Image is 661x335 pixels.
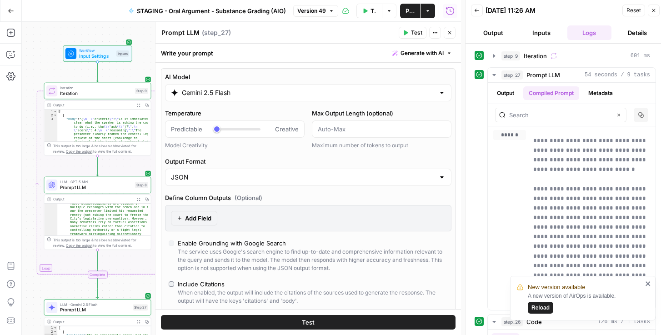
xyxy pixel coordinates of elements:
[297,7,326,15] span: Version 49
[53,319,132,324] div: Output
[178,248,448,272] div: The service uses Google's search engine to find up-to-date and comprehensive information relevant...
[123,4,291,18] button: STAGING - Oral Argument - Substance Grading (AIO)
[488,83,656,310] div: 54 seconds / 9 tasks
[178,239,286,248] div: Enable Grounding with Google Search
[169,281,174,287] input: Include CitationsWhen enabled, the output will include the citations of the sources used to gener...
[401,49,444,57] span: Generate with AI
[53,143,148,154] div: This output is too large & has been abbreviated for review. to view the full content.
[44,271,151,279] div: Complete
[631,52,650,60] span: 601 ms
[165,193,451,202] label: Define Column Outputs
[53,196,132,202] div: Output
[79,48,113,53] span: Workflow
[53,102,132,108] div: Output
[235,193,262,202] span: (Optional)
[44,330,57,334] div: 2
[171,173,435,182] input: JSON
[488,49,656,63] button: 601 ms
[302,318,315,327] span: Test
[488,68,656,82] button: 54 seconds / 9 tasks
[161,28,200,37] textarea: Prompt LLM
[88,271,107,279] div: Complete
[523,86,579,100] button: Compiled Prompt
[202,28,231,37] span: ( step_27 )
[615,25,660,40] button: Details
[501,70,523,80] span: step_27
[171,125,202,134] span: Predictable
[165,141,305,150] div: Model Creativity
[137,6,286,15] span: STAGING - Oral Argument - Substance Grading (AIO)
[171,211,217,225] button: Add Field
[53,113,57,117] span: Toggle code folding, rows 2 through 4
[509,110,611,120] input: Search
[312,141,451,150] div: Maximum number of tokens to output
[96,62,99,82] g: Edge from start to step_9
[399,27,426,39] button: Test
[60,90,132,97] span: Iteration
[371,6,377,15] span: Test Data
[293,5,338,17] button: Version 49
[626,6,641,15] span: Reset
[165,157,451,166] label: Output Format
[519,25,564,40] button: Inputs
[400,4,420,18] button: Publish
[60,306,130,313] span: Prompt LLM
[60,301,130,307] span: LLM · Gemini 2.5 Flash
[96,278,99,298] g: Edge from step_9-iteration-end to step_27
[491,86,520,100] button: Output
[531,304,550,312] span: Reload
[645,280,651,287] button: close
[44,177,151,250] div: LLM · GPT-5 MiniPrompt LLMStep 8Output Those acknowledgements are evident in multiple exchanges w...
[66,150,92,154] span: Copy the output
[66,244,92,248] span: Copy the output
[528,283,585,292] span: New version available
[60,179,132,185] span: LLM · GPT-5 Mini
[312,109,451,118] label: Max Output Length (optional)
[406,6,415,15] span: Publish
[528,302,553,314] button: Reload
[60,85,132,90] span: Iteration
[389,47,456,59] button: Generate with AI
[526,70,560,80] span: Prompt LLM
[528,292,642,314] div: A new version of AirOps is available.
[524,51,547,60] span: Iteration
[165,72,451,81] label: AI Model
[161,315,456,330] button: Test
[318,125,446,134] input: Auto-Max
[598,318,650,326] span: 126 ms / 1 tasks
[356,4,382,18] button: Test Data
[411,29,422,37] span: Test
[526,317,542,326] span: Code
[44,83,151,156] div: LoopIterationIterationStep 9Output[ { "body":"{\n\"criteria\":\"Is it immediately clear what the ...
[622,5,645,16] button: Reset
[116,50,129,57] div: Inputs
[53,330,57,334] span: Toggle code folding, rows 2 through 7
[501,317,523,326] span: step_26
[583,86,618,100] button: Metadata
[53,110,57,113] span: Toggle code folding, rows 1 through 5
[185,214,211,223] span: Add Field
[471,25,516,40] button: Output
[488,315,656,329] button: 126 ms / 1 tasks
[44,45,151,62] div: WorkflowInput SettingsInputs
[53,237,148,248] div: This output is too large & has been abbreviated for review. to view the full content.
[275,125,299,134] span: Creative
[44,110,57,113] div: 1
[501,51,520,60] span: step_9
[44,113,57,117] div: 2
[585,71,650,79] span: 54 seconds / 9 tasks
[182,88,435,97] input: Select a model
[178,289,448,305] div: When enabled, the output will include the citations of the sources used to generate the response....
[169,240,174,246] input: Enable Grounding with Google SearchThe service uses Google's search engine to find up-to-date and...
[79,53,113,60] span: Input Settings
[96,156,99,176] g: Edge from step_9 to step_8
[567,25,612,40] button: Logs
[165,109,305,118] label: Temperature
[135,182,148,188] div: Step 8
[178,280,225,289] div: Include Citations
[155,44,461,62] div: Write your prompt
[53,326,57,330] span: Toggle code folding, rows 1 through 8
[44,326,57,330] div: 1
[135,88,148,94] div: Step 9
[60,184,132,191] span: Prompt LLM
